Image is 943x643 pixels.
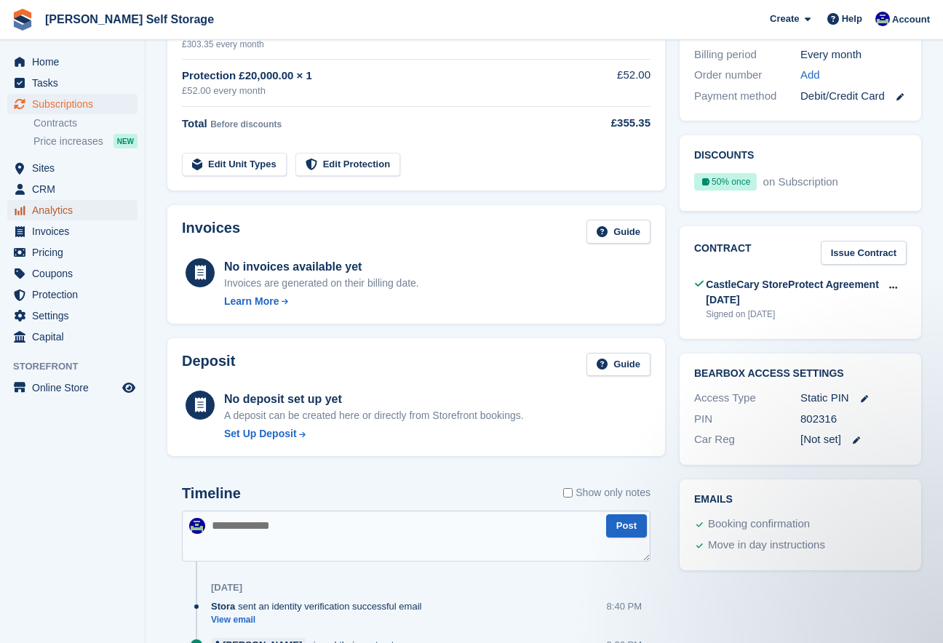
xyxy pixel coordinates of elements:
div: Booking confirmation [708,516,810,533]
div: £303.35 every month [182,38,578,51]
div: Access Type [694,390,800,407]
td: £52.00 [578,59,650,106]
span: Stora [211,599,235,613]
div: [DATE] [211,582,242,594]
div: Signed on [DATE] [706,308,880,321]
div: sent an identity verification successful email [211,599,429,613]
button: Post [606,514,647,538]
a: Add [800,67,820,84]
div: Every month [800,47,907,63]
a: menu [7,52,138,72]
div: 8:40 PM [607,599,642,613]
div: Car Reg [694,431,800,448]
a: Contracts [33,116,138,130]
span: Account [892,12,930,27]
span: Storefront [13,359,145,374]
div: No deposit set up yet [224,391,524,408]
div: PIN [694,411,800,428]
a: [PERSON_NAME] Self Storage [39,7,220,31]
div: £52.00 every month [182,84,578,98]
span: Online Store [32,378,119,398]
div: Learn More [224,294,279,309]
a: menu [7,73,138,93]
a: Learn More [224,294,419,309]
div: £355.35 [578,115,650,132]
a: menu [7,200,138,220]
div: CastleCary StoreProtect Agreement [DATE] [706,277,880,308]
a: menu [7,242,138,263]
img: Justin Farthing [189,518,205,534]
span: Price increases [33,135,103,148]
span: Capital [32,327,119,347]
h2: Timeline [182,485,241,502]
span: Protection [32,284,119,305]
a: Price increases NEW [33,133,138,149]
a: View email [211,614,429,626]
p: A deposit can be created here or directly from Storefront bookings. [224,408,524,423]
span: on Subscription [760,175,838,188]
input: Show only notes [563,485,573,500]
a: menu [7,327,138,347]
h2: Emails [694,494,907,506]
span: Analytics [32,200,119,220]
a: Issue Contract [821,241,907,265]
span: Before discounts [210,119,282,129]
span: CRM [32,179,119,199]
a: Preview store [120,379,138,396]
a: menu [7,305,138,326]
span: Total [182,117,207,129]
a: Guide [586,353,650,377]
span: Help [842,12,862,26]
span: Create [770,12,799,26]
span: Home [32,52,119,72]
a: Edit Unit Types [182,153,287,177]
h2: Invoices [182,220,240,244]
a: Edit Protection [295,153,400,177]
div: Debit/Credit Card [800,88,907,105]
a: Set Up Deposit [224,426,524,442]
span: Sites [32,158,119,178]
a: Guide [586,220,650,244]
div: Protection £20,000.00 × 1 [182,68,578,84]
a: menu [7,263,138,284]
span: Subscriptions [32,94,119,114]
div: Payment method [694,88,800,105]
a: menu [7,179,138,199]
div: Billing period [694,47,800,63]
span: Invoices [32,221,119,241]
div: No invoices available yet [224,258,419,276]
span: Coupons [32,263,119,284]
a: menu [7,94,138,114]
div: Invoices are generated on their billing date. [224,276,419,291]
h2: Discounts [694,150,907,161]
label: Show only notes [563,485,650,500]
span: Tasks [32,73,119,93]
div: 802316 [800,411,907,428]
a: menu [7,284,138,305]
div: Set Up Deposit [224,426,297,442]
h2: Deposit [182,353,235,377]
img: Justin Farthing [875,12,890,26]
div: NEW [114,134,138,148]
div: Move in day instructions [708,537,825,554]
div: Order number [694,67,800,84]
a: menu [7,378,138,398]
span: Settings [32,305,119,326]
a: menu [7,221,138,241]
h2: BearBox Access Settings [694,368,907,380]
span: Pricing [32,242,119,263]
a: menu [7,158,138,178]
div: Static PIN [800,390,907,407]
h2: Contract [694,241,752,265]
img: stora-icon-8386f47178a22dfd0bd8f6a31ec36ba5ce8667c1dd55bd0f319d3a0aa187defe.svg [12,9,33,31]
div: [Not set] [800,431,907,448]
div: 50% once [694,173,757,191]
